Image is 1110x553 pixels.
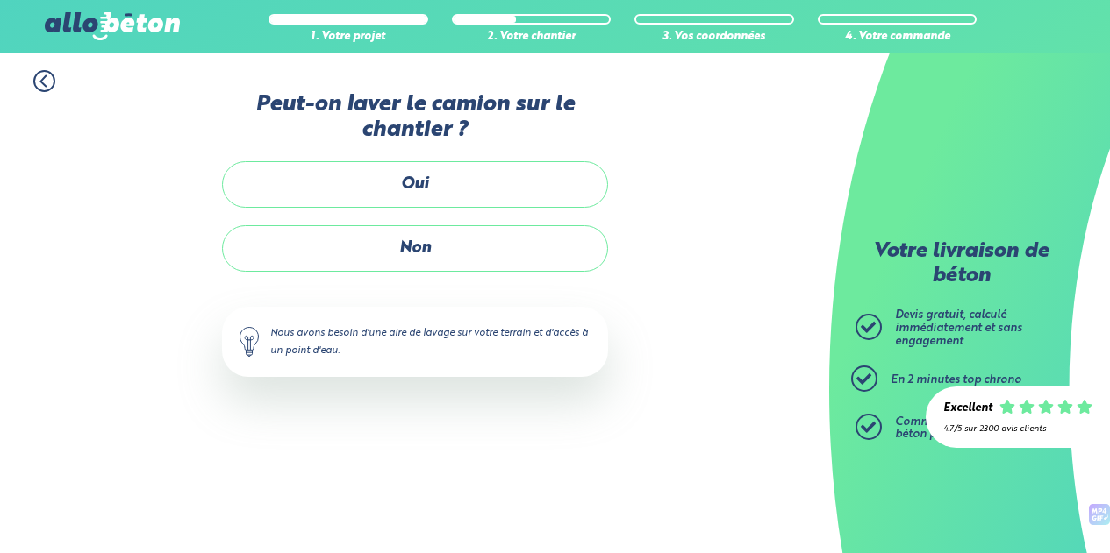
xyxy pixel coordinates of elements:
[222,307,608,377] div: Nous avons besoin d'une aire de lavage sur votre terrain et d'accès à un point d'eau.
[818,31,978,44] div: 4. Votre commande
[45,12,180,40] img: allobéton
[222,92,608,144] label: Peut-on laver le camion sur le chantier ?
[954,485,1091,534] iframe: Help widget launcher
[222,161,608,208] label: Oui
[634,31,794,44] div: 3. Vos coordonnées
[452,31,612,44] div: 2. Votre chantier
[222,225,608,272] label: Non
[269,31,428,44] div: 1. Votre projet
